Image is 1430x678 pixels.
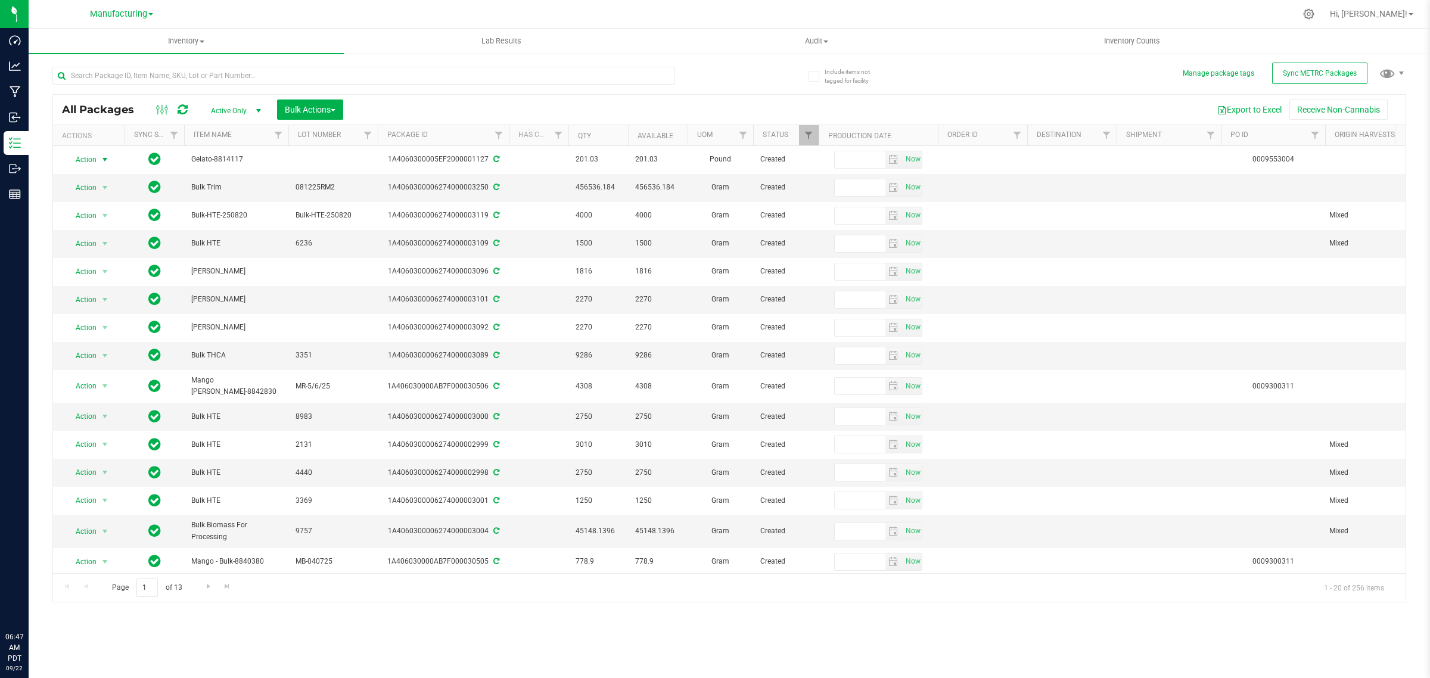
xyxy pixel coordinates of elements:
[200,579,217,595] a: Go to the next page
[733,125,753,145] a: Filter
[760,350,812,361] span: Created
[489,125,509,145] a: Filter
[635,182,680,193] span: 456536.184
[1252,382,1294,390] a: 0009300311
[885,263,903,280] span: select
[902,523,922,540] span: select
[635,411,680,422] span: 2750
[760,322,812,333] span: Created
[98,151,113,168] span: select
[492,295,499,303] span: Sync from Compliance System
[697,130,713,139] a: UOM
[903,347,923,364] span: Set Current date
[5,664,23,673] p: 09/22
[492,557,499,565] span: Sync from Compliance System
[635,439,680,450] span: 3010
[9,86,21,98] inline-svg: Manufacturing
[277,99,343,120] button: Bulk Actions
[9,60,21,72] inline-svg: Analytics
[1301,8,1316,20] div: Manage settings
[903,235,923,252] span: Set Current date
[902,291,922,308] span: select
[1330,9,1407,18] span: Hi, [PERSON_NAME]!
[885,235,903,252] span: select
[695,322,746,333] span: Gram
[65,263,97,280] span: Action
[902,464,922,481] span: select
[903,492,923,509] span: Set Current date
[90,9,147,19] span: Manufacturing
[376,238,511,249] div: 1A4060300006274000003109
[296,556,371,567] span: MB-040725
[9,137,21,149] inline-svg: Inventory
[695,294,746,305] span: Gram
[194,130,232,139] a: Item Name
[148,347,161,363] span: In Sync
[65,207,97,224] span: Action
[191,467,281,478] span: Bulk HTE
[98,347,113,364] span: select
[1289,99,1388,120] button: Receive Non-Cannabis
[9,188,21,200] inline-svg: Reports
[98,235,113,252] span: select
[65,464,97,481] span: Action
[902,347,922,364] span: select
[760,266,812,277] span: Created
[885,347,903,364] span: select
[947,130,978,139] a: Order Id
[296,381,371,392] span: MR-5/6/25
[885,179,903,196] span: select
[760,381,812,392] span: Created
[885,492,903,509] span: select
[65,553,97,570] span: Action
[191,266,281,277] span: [PERSON_NAME]
[660,36,974,46] span: Audit
[902,492,922,509] span: select
[885,553,903,570] span: select
[492,527,499,535] span: Sync from Compliance System
[298,130,341,139] a: Lot Number
[903,523,923,540] span: Set Current date
[296,182,371,193] span: 081225RM2
[635,556,680,567] span: 778.9
[903,207,923,224] span: Set Current date
[576,411,621,422] span: 2750
[376,210,511,221] div: 1A4060300006274000003119
[635,294,680,305] span: 2270
[29,29,344,54] a: Inventory
[760,411,812,422] span: Created
[903,291,923,308] span: Set Current date
[763,130,788,139] a: Status
[695,525,746,537] span: Gram
[65,378,97,394] span: Action
[164,125,184,145] a: Filter
[1088,36,1176,46] span: Inventory Counts
[98,492,113,509] span: select
[576,322,621,333] span: 2270
[695,238,746,249] span: Gram
[191,375,281,397] span: Mango [PERSON_NAME]-8842830
[376,495,511,506] div: 1A4060300006274000003001
[1201,125,1221,145] a: Filter
[760,495,812,506] span: Created
[635,210,680,221] span: 4000
[65,523,97,540] span: Action
[148,408,161,425] span: In Sync
[1305,125,1325,145] a: Filter
[1272,63,1367,84] button: Sync METRC Packages
[576,495,621,506] span: 1250
[98,464,113,481] span: select
[1335,130,1395,139] a: Origin Harvests
[695,439,746,450] span: Gram
[695,467,746,478] span: Gram
[492,267,499,275] span: Sync from Compliance System
[902,378,922,394] span: select
[695,266,746,277] span: Gram
[376,350,511,361] div: 1A4060300006274000003089
[1210,99,1289,120] button: Export to Excel
[760,467,812,478] span: Created
[148,263,161,279] span: In Sync
[1126,130,1162,139] a: Shipment
[695,495,746,506] span: Gram
[576,439,621,450] span: 3010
